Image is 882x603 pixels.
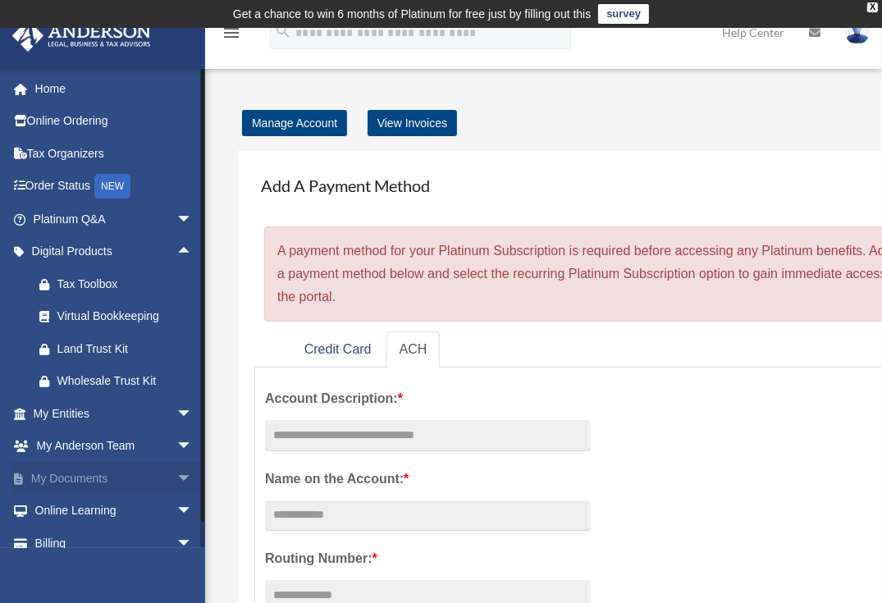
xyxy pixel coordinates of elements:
a: My Documentsarrow_drop_down [11,462,217,495]
div: NEW [94,174,130,199]
a: My Anderson Teamarrow_drop_down [11,430,217,463]
div: Get a chance to win 6 months of Platinum for free just by filling out this [233,4,592,24]
i: menu [222,23,241,43]
a: Tax Toolbox [23,267,217,300]
a: Wholesale Trust Kit [23,365,217,398]
a: Platinum Q&Aarrow_drop_down [11,203,217,235]
div: close [867,2,878,12]
i: search [274,22,292,40]
div: Wholesale Trust Kit [57,371,197,391]
label: Account Description: [265,387,591,410]
label: Routing Number: [265,547,591,570]
span: arrow_drop_down [176,430,209,464]
a: Manage Account [242,110,347,136]
a: Order StatusNEW [11,170,217,203]
span: arrow_drop_down [176,203,209,236]
div: Land Trust Kit [57,339,197,359]
a: Online Learningarrow_drop_down [11,495,217,528]
a: survey [598,4,649,24]
img: Anderson Advisors Platinum Portal [7,20,156,52]
a: Credit Card [291,331,385,368]
a: Digital Productsarrow_drop_up [11,235,217,268]
span: arrow_drop_down [176,495,209,528]
a: Land Trust Kit [23,332,217,365]
div: Tax Toolbox [57,274,197,295]
a: Virtual Bookkeeping [23,300,217,333]
a: menu [222,29,241,43]
span: arrow_drop_down [176,397,209,431]
a: My Entitiesarrow_drop_down [11,397,217,430]
a: ACH [386,331,441,368]
a: Online Ordering [11,105,217,138]
img: User Pic [845,21,870,44]
a: View Invoices [368,110,457,136]
span: arrow_drop_up [176,235,209,269]
span: arrow_drop_down [176,462,209,496]
a: Tax Organizers [11,137,217,170]
div: Virtual Bookkeeping [57,306,197,327]
span: arrow_drop_down [176,527,209,560]
a: Billingarrow_drop_down [11,527,217,560]
label: Name on the Account: [265,468,591,491]
a: Home [11,72,217,105]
